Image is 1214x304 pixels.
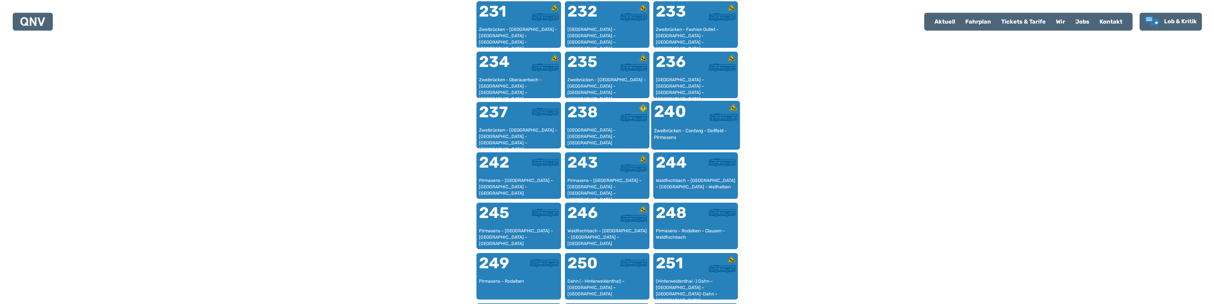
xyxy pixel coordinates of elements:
div: 237 [479,105,519,127]
img: Überlandbus [621,164,647,172]
div: Zweibrücken - Contwig - Dellfeld - Pirmasens [654,127,737,147]
div: 246 [567,205,607,228]
div: Pirmasens – Rodalben [479,278,558,297]
div: Dahn (– Hinterweidenthal) – [GEOGRAPHIC_DATA] – [GEOGRAPHIC_DATA] [567,278,647,297]
div: 243 [567,155,607,178]
div: 244 [656,155,696,178]
div: Waldfischbach – [GEOGRAPHIC_DATA] – [GEOGRAPHIC_DATA] – [GEOGRAPHIC_DATA] [567,228,647,247]
img: Überlandbus [532,159,558,166]
div: 236 [656,54,696,77]
div: [GEOGRAPHIC_DATA] - [GEOGRAPHIC_DATA] - [GEOGRAPHIC_DATA] [567,127,647,146]
img: QNV Logo [20,17,45,26]
div: 248 [656,205,696,228]
img: Überlandbus [621,215,647,222]
img: Überlandbus [621,64,647,71]
img: Überlandbus [710,113,737,121]
img: Überlandbus [709,265,735,273]
div: Pirmasens – [GEOGRAPHIC_DATA] – [GEOGRAPHIC_DATA] – [GEOGRAPHIC_DATA] [479,177,558,196]
div: (Hinterweidenthal -) Dahn – [GEOGRAPHIC_DATA] – [GEOGRAPHIC_DATA]-Dahn – [GEOGRAPHIC_DATA] [656,278,735,297]
div: 238 [567,105,607,127]
img: Überlandbus [621,114,647,122]
img: Überlandbus [532,209,558,217]
a: Lob & Kritik [1145,16,1197,27]
div: 231 [479,4,519,27]
div: Zweibrücken - Oberauerbach - [GEOGRAPHIC_DATA] - [GEOGRAPHIC_DATA] – [GEOGRAPHIC_DATA] [479,77,558,96]
a: Aktuell [929,13,960,30]
img: Überlandbus [621,13,647,21]
a: Tickets & Tarife [996,13,1051,30]
div: 233 [656,4,696,27]
div: [GEOGRAPHIC_DATA] – [GEOGRAPHIC_DATA] – [GEOGRAPHIC_DATA] – [GEOGRAPHIC_DATA] [656,77,735,96]
div: 232 [567,4,607,27]
img: Überlandbus [621,259,647,267]
div: 242 [479,155,519,178]
span: Lob & Kritik [1164,18,1197,25]
img: Überlandbus [532,108,558,116]
a: Fahrplan [960,13,996,30]
img: Überlandbus [709,13,735,21]
div: 235 [567,54,607,77]
div: 245 [479,205,519,228]
div: Pirmasens – [GEOGRAPHIC_DATA] – [GEOGRAPHIC_DATA] – [GEOGRAPHIC_DATA] [479,228,558,247]
div: Zweibrücken - Fashion Outlet - [GEOGRAPHIC_DATA] - [GEOGRAPHIC_DATA] - [GEOGRAPHIC_DATA] [656,26,735,45]
a: Kontakt [1094,13,1127,30]
div: Pirmasens – [GEOGRAPHIC_DATA] – [GEOGRAPHIC_DATA] – [GEOGRAPHIC_DATA] – [GEOGRAPHIC_DATA] [567,177,647,196]
img: Stadtbus [530,259,558,267]
a: QNV Logo [20,15,45,28]
div: 249 [479,256,519,279]
div: 251 [656,256,696,279]
img: Überlandbus [532,13,558,21]
div: Waldfischbach – [GEOGRAPHIC_DATA] – [GEOGRAPHIC_DATA] – Wallhalben [656,177,735,196]
div: [GEOGRAPHIC_DATA] – [GEOGRAPHIC_DATA] – [GEOGRAPHIC_DATA] – [GEOGRAPHIC_DATA] – [GEOGRAPHIC_DATA] [567,26,647,45]
div: 234 [479,54,519,77]
div: Zweibrücken - [GEOGRAPHIC_DATA] - [GEOGRAPHIC_DATA] - [GEOGRAPHIC_DATA] – [GEOGRAPHIC_DATA] [567,77,647,96]
div: Pirmasens – Rodalben – Clausen – Waldfischbach [656,228,735,247]
div: 240 [654,104,695,127]
a: Wir [1051,13,1070,30]
img: Überlandbus [709,64,735,71]
a: Jobs [1070,13,1094,30]
img: Überlandbus [709,159,735,166]
div: Zweibrücken - [GEOGRAPHIC_DATA] - [GEOGRAPHIC_DATA] - [GEOGRAPHIC_DATA] – [GEOGRAPHIC_DATA] [479,127,558,146]
div: Zweibrücken - [GEOGRAPHIC_DATA] - [GEOGRAPHIC_DATA] - [GEOGRAPHIC_DATA] - [GEOGRAPHIC_DATA] - [GE... [479,26,558,45]
img: Überlandbus [532,64,558,71]
img: Überlandbus [709,209,735,217]
div: 250 [567,256,607,279]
